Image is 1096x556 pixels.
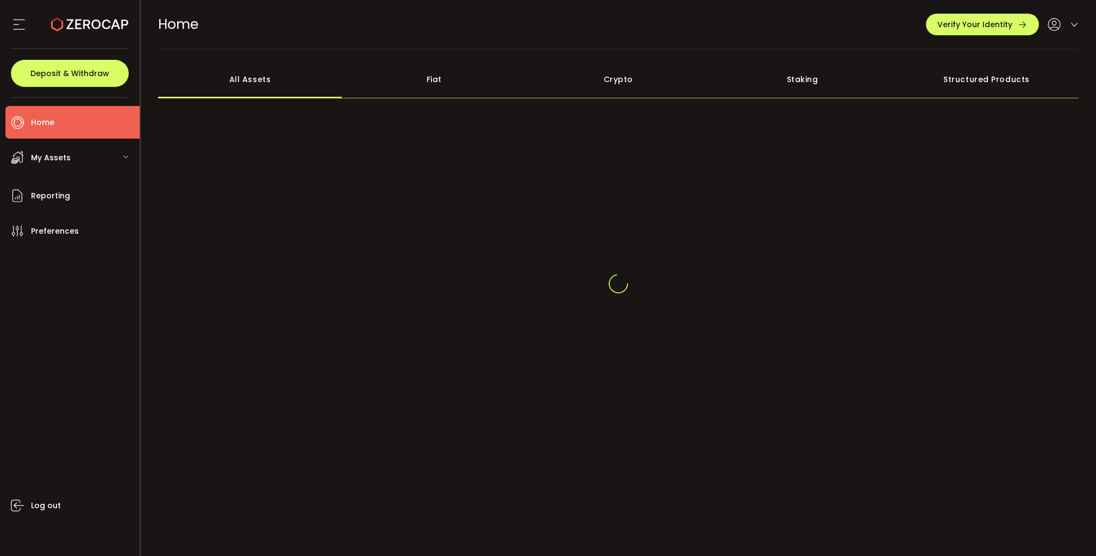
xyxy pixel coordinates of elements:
[526,60,710,98] div: Crypto
[937,21,1012,28] span: Verify Your Identity
[31,150,71,166] span: My Assets
[158,15,198,34] span: Home
[11,60,129,87] button: Deposit & Withdraw
[710,60,894,98] div: Staking
[158,60,342,98] div: All Assets
[31,223,79,239] span: Preferences
[894,60,1079,98] div: Structured Products
[342,60,526,98] div: Fiat
[31,115,54,130] span: Home
[31,188,70,204] span: Reporting
[30,70,109,77] span: Deposit & Withdraw
[31,498,61,514] span: Log out
[926,14,1039,35] button: Verify Your Identity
